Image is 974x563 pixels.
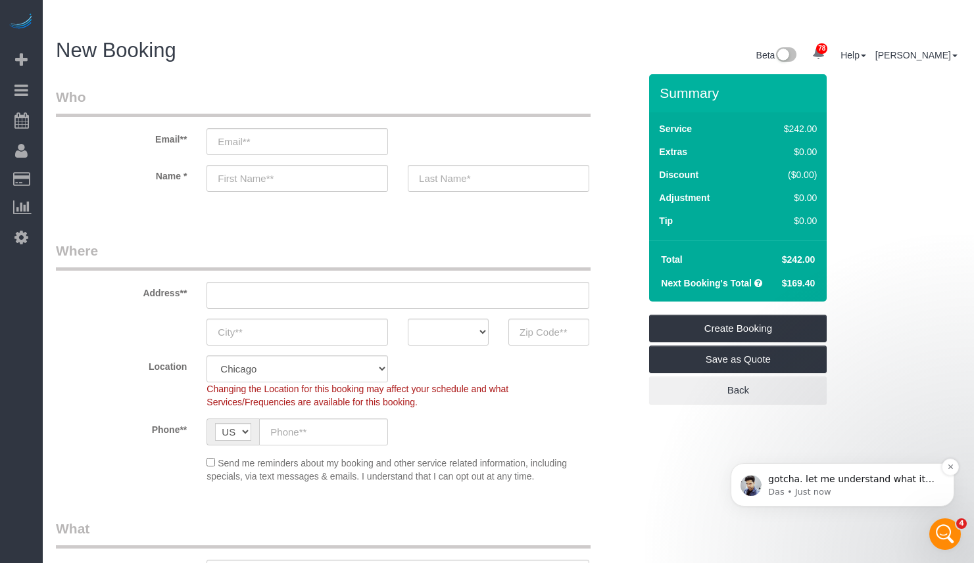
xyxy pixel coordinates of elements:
label: Location [46,355,197,373]
img: Profile image for Das [30,95,51,116]
input: Zip Code** [508,319,589,346]
img: New interface [775,47,796,64]
strong: Total [661,254,682,265]
p: gotcha. let me understand what it could be. One sec [57,93,227,106]
legend: Who [56,87,591,117]
a: Beta [756,50,797,60]
span: $169.40 [782,278,816,288]
span: $242.00 [782,254,816,265]
button: Dismiss notification [231,78,248,95]
span: Send me reminders about my booking and other service related information, including specials, via... [207,458,567,482]
label: Discount [659,168,698,181]
legend: Where [56,241,591,271]
label: Service [659,122,692,135]
span: 4 [956,518,967,529]
label: Extras [659,145,687,158]
input: First Name** [207,165,388,192]
a: Back [649,376,827,404]
div: $0.00 [756,214,817,227]
div: $242.00 [756,122,817,135]
span: New Booking [56,39,176,62]
h3: Summary [660,85,820,101]
label: Adjustment [659,191,710,204]
input: Last Name* [408,165,589,192]
label: Name * [46,165,197,183]
a: Create Booking [649,315,827,342]
a: Help [840,50,866,60]
iframe: Intercom notifications message [711,380,974,528]
a: [PERSON_NAME] [875,50,958,60]
strong: Next Booking's Total [661,278,752,288]
legend: What [56,519,591,549]
a: 78 [806,39,831,68]
div: $0.00 [756,145,817,158]
p: Message from Das, sent Just now [57,106,227,118]
div: ($0.00) [756,168,817,181]
span: Changing the Location for this booking may affect your schedule and what Services/Frequencies are... [207,384,508,407]
span: 78 [816,43,827,54]
div: message notification from Das, Just now. gotcha. let me understand what it could be. One sec [20,83,243,126]
img: Automaid Logo [8,13,34,32]
div: $0.00 [756,191,817,204]
iframe: Intercom live chat [929,518,961,550]
a: Save as Quote [649,346,827,373]
label: Tip [659,214,673,227]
